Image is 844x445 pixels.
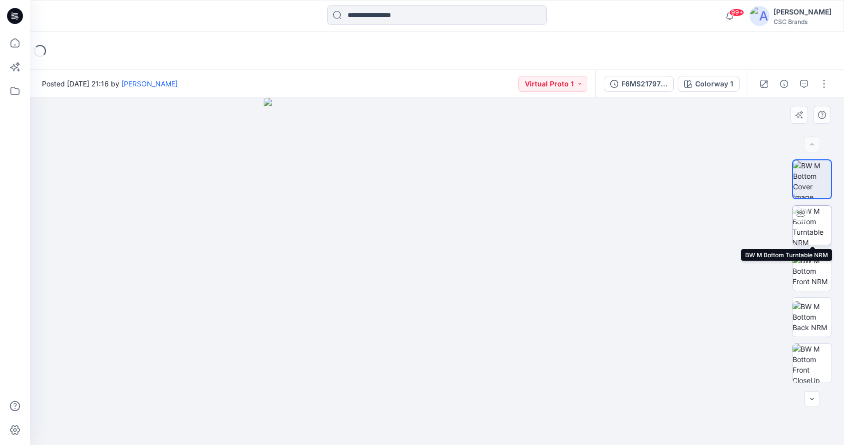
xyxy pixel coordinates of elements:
[695,78,733,89] div: Colorway 1
[750,6,770,26] img: avatar
[729,8,744,16] span: 99+
[793,344,832,383] img: BW M Bottom Front CloseUp NRM
[678,76,740,92] button: Colorway 1
[776,76,792,92] button: Details
[42,78,178,89] span: Posted [DATE] 21:16 by
[604,76,674,92] button: F6MS217976_F26_PAREL_VP1
[774,6,832,18] div: [PERSON_NAME]
[264,98,611,445] img: eyJhbGciOiJIUzI1NiIsImtpZCI6IjAiLCJzbHQiOiJzZXMiLCJ0eXAiOiJKV1QifQ.eyJkYXRhIjp7InR5cGUiOiJzdG9yYW...
[793,301,832,333] img: BW M Bottom Back NRM
[793,206,832,245] img: BW M Bottom Turntable NRM
[121,79,178,88] a: [PERSON_NAME]
[774,18,832,25] div: CSC Brands
[793,255,832,287] img: BW M Bottom Front NRM
[793,160,831,198] img: BW M Bottom Cover Image NRM
[621,78,667,89] div: F6MS217976_F26_PAREL_VP1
